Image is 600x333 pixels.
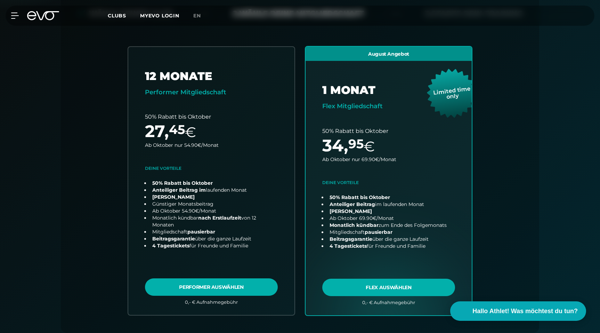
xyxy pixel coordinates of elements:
a: Clubs [108,12,140,19]
span: Hallo Athlet! Was möchtest du tun? [472,307,578,316]
a: MYEVO LOGIN [140,13,179,19]
button: Hallo Athlet! Was möchtest du tun? [450,301,586,321]
a: en [193,12,209,20]
span: Clubs [108,13,126,19]
a: choose plan [128,47,294,315]
a: choose plan [306,47,472,315]
span: en [193,13,201,19]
